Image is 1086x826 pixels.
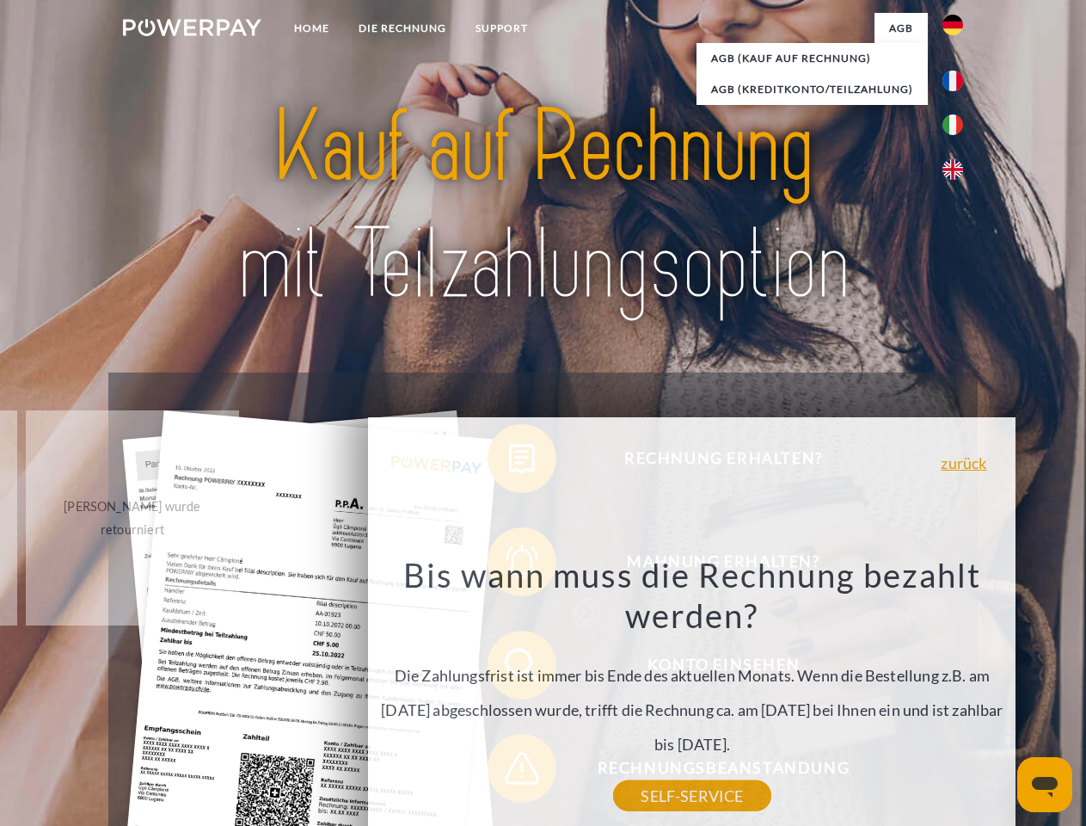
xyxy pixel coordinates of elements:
[344,13,461,44] a: DIE RECHNUNG
[36,495,230,541] div: [PERSON_NAME] wurde retourniert
[164,83,922,330] img: title-powerpay_de.svg
[613,780,770,811] a: SELF-SERVICE
[941,455,986,471] a: zurück
[461,13,543,44] a: SUPPORT
[942,71,963,91] img: fr
[696,74,928,105] a: AGB (Kreditkonto/Teilzahlung)
[378,554,1006,796] div: Die Zahlungsfrist ist immer bis Ende des aktuellen Monats. Wenn die Bestellung z.B. am [DATE] abg...
[123,19,261,36] img: logo-powerpay-white.svg
[378,554,1006,637] h3: Bis wann muss die Rechnung bezahlt werden?
[696,43,928,74] a: AGB (Kauf auf Rechnung)
[279,13,344,44] a: Home
[942,15,963,35] img: de
[942,159,963,180] img: en
[942,114,963,135] img: it
[1017,757,1072,812] iframe: Schaltfläche zum Öffnen des Messaging-Fensters
[874,13,928,44] a: agb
